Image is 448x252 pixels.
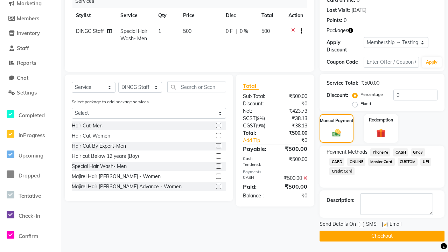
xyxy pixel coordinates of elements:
[327,58,364,66] div: Coupon Code
[327,148,367,156] span: Payment Methods
[238,145,275,153] div: Payable:
[238,192,275,199] div: Balance :
[238,137,281,144] a: Add Tip
[369,117,393,123] label: Redemption
[17,75,28,81] span: Chat
[320,231,444,241] button: Checkout
[275,175,313,182] div: ₹500.00
[257,8,284,23] th: Total
[2,89,59,97] a: Settings
[17,59,36,66] span: Reports
[327,7,350,14] div: Last Visit:
[72,8,116,23] th: Stylist
[329,167,355,175] span: Credit Card
[320,118,353,124] label: Manual Payment
[222,8,258,23] th: Disc
[360,100,371,107] label: Fixed
[261,28,270,34] span: 500
[243,122,256,129] span: CGST
[72,153,139,160] div: Hair cut Below 12 years (Boy)
[179,8,221,23] th: Price
[17,89,37,96] span: Settings
[238,115,275,122] div: ( )
[327,197,355,204] div: Description:
[320,220,356,229] span: Send Details On
[281,137,313,144] div: ₹0
[422,57,442,68] button: Apply
[275,100,313,107] div: ₹0
[275,192,313,199] div: ₹0
[238,107,275,115] div: Net:
[19,112,45,119] span: Completed
[275,129,313,137] div: ₹500.00
[327,39,364,54] div: Apply Discount
[76,28,104,34] span: DINGG Staff
[257,115,264,121] span: 9%
[284,8,307,23] th: Action
[72,99,149,105] label: Select package to add package services
[72,173,161,180] div: Majirel Hair [PERSON_NAME] - Women
[361,79,379,87] div: ₹500.00
[17,30,40,36] span: Inventory
[398,158,418,166] span: CUSTOM
[238,129,275,137] div: Total:
[420,158,431,166] span: UPI
[2,74,59,82] a: Chat
[236,28,237,35] span: |
[275,145,313,153] div: ₹500.00
[2,59,59,67] a: Reports
[366,220,377,229] span: SMS
[390,220,401,229] span: Email
[370,148,390,156] span: PhonePe
[72,163,127,170] div: Special Hair Wash- Men
[275,156,313,168] div: ₹500.00
[238,122,275,129] div: ( )
[167,82,226,92] input: Search or Scan
[351,7,366,14] div: [DATE]
[72,122,103,129] div: Hair Cut-Men
[257,123,264,128] span: 9%
[238,182,275,191] div: Paid:
[368,158,395,166] span: Master Card
[19,132,45,139] span: InProgress
[238,175,275,182] div: CASH
[344,17,346,24] div: 0
[120,28,147,42] span: Special Hair Wash- Men
[2,29,59,37] a: Inventory
[72,142,126,150] div: Hair Cut By Expert-Men
[275,115,313,122] div: ₹38.13
[2,15,59,23] a: Members
[329,158,344,166] span: CARD
[243,169,308,175] div: Payments
[275,182,313,191] div: ₹500.00
[19,212,40,219] span: Check-In
[17,15,39,22] span: Members
[72,132,110,140] div: Hair Cut-Women
[19,172,40,179] span: Dropped
[238,156,275,168] div: Cash Tendered:
[158,28,161,34] span: 1
[240,28,248,35] span: 0 %
[327,92,348,99] div: Discount:
[275,122,313,129] div: ₹38.13
[393,148,408,156] span: CASH
[327,17,342,24] div: Points:
[347,158,365,166] span: ONLINE
[238,100,275,107] div: Discount:
[243,115,255,121] span: SGST
[275,93,313,100] div: ₹500.00
[116,8,154,23] th: Service
[373,127,388,139] img: _gift.svg
[327,79,358,87] div: Service Total:
[19,233,38,239] span: Confirm
[17,45,29,51] span: Staff
[243,82,259,90] span: Total
[183,28,191,34] span: 500
[330,128,343,138] img: _cash.svg
[411,148,425,156] span: GPay
[226,28,233,35] span: 0 F
[275,107,313,115] div: ₹423.73
[72,183,182,190] div: Majirel Hair [PERSON_NAME] Advance - Women
[19,152,43,159] span: Upcoming
[327,27,348,34] span: Packages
